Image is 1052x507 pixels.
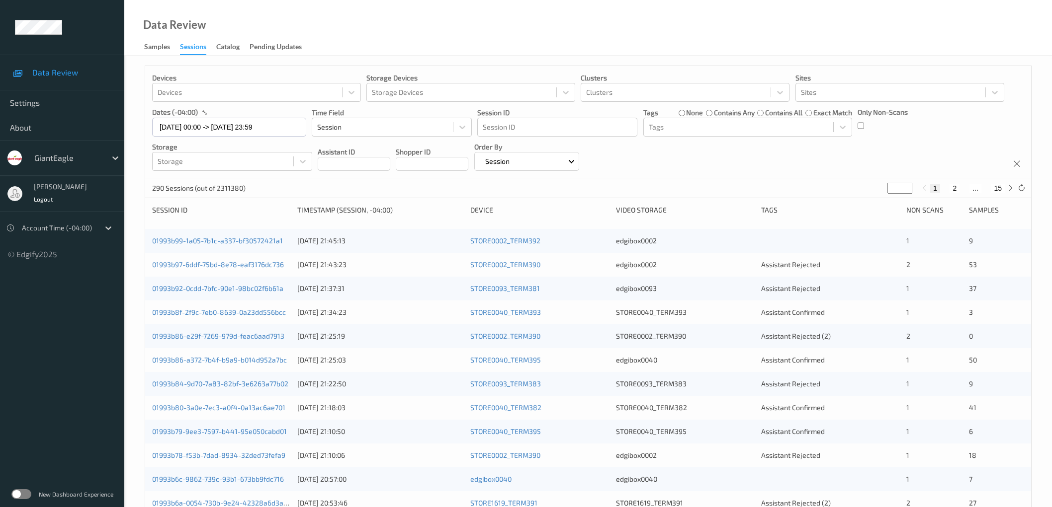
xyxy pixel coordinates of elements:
button: 15 [991,184,1005,193]
p: Clusters [581,73,789,83]
a: 01993b79-9ee3-7597-b441-95e050cabd01 [152,427,287,435]
a: 01993b97-6ddf-75bd-8e78-eaf3176dc736 [152,260,284,269]
p: Session ID [477,108,637,118]
p: 290 Sessions (out of 2311380) [152,183,246,193]
span: 1 [906,356,909,364]
span: 27 [969,499,976,507]
span: 37 [969,284,976,292]
span: 1 [906,475,909,483]
div: [DATE] 21:37:31 [297,284,463,293]
div: [DATE] 20:57:00 [297,474,463,484]
span: Assistant Rejected (2) [761,499,831,507]
p: Shopper ID [396,147,468,157]
span: 18 [969,451,976,459]
div: STORE0093_TERM383 [616,379,754,389]
span: Assistant Confirmed [761,308,825,316]
p: Sites [795,73,1004,83]
span: 0 [969,332,973,340]
div: [DATE] 21:18:03 [297,403,463,413]
p: Tags [643,108,658,118]
button: 1 [930,184,940,193]
p: dates (-04:00) [152,107,198,117]
div: Timestamp (Session, -04:00) [297,205,463,215]
span: Assistant Confirmed [761,427,825,435]
a: STORE0002_TERM390 [470,332,540,340]
a: 01993b6a-0054-730b-9e24-42328a6d3a46 [152,499,292,507]
div: Data Review [143,20,206,30]
div: edgibox0002 [616,236,754,246]
a: 01993b80-3a0e-7ec3-a0f4-0a13ac6ae701 [152,403,285,412]
div: [DATE] 21:10:50 [297,427,463,436]
a: Samples [144,40,180,54]
span: 6 [969,427,973,435]
span: 9 [969,236,973,245]
span: 41 [969,403,976,412]
a: 01993b8f-2f9c-7eb0-8639-0a23dd556bcc [152,308,286,316]
a: 01993b92-0cdd-7bfc-90e1-98bc02f6b61a [152,284,283,292]
p: Assistant ID [318,147,390,157]
label: exact match [813,108,852,118]
div: Samples [144,42,170,54]
span: 1 [906,379,909,388]
div: [DATE] 21:34:23 [297,307,463,317]
p: Order By [474,142,580,152]
div: edgibox0002 [616,260,754,270]
p: Only Non-Scans [858,107,908,117]
a: 01993b86-e29f-7269-979d-feac6aad7913 [152,332,284,340]
a: STORE0002_TERM390 [470,260,540,269]
a: STORE0002_TERM390 [470,451,540,459]
a: 01993b84-9d70-7a83-82bf-3e6263a77b02 [152,379,288,388]
div: edgibox0002 [616,450,754,460]
div: edgibox0093 [616,284,754,293]
span: 2 [906,260,910,269]
span: 53 [969,260,977,269]
p: Time Field [312,108,472,118]
span: Assistant Rejected [761,451,820,459]
div: STORE0040_TERM393 [616,307,754,317]
span: 1 [906,403,909,412]
a: STORE0002_TERM392 [470,236,540,245]
div: Samples [969,205,1024,215]
a: Sessions [180,40,216,55]
a: STORE0040_TERM382 [470,403,541,412]
p: Storage Devices [366,73,575,83]
span: 1 [906,427,909,435]
p: Devices [152,73,361,83]
span: 1 [906,236,909,245]
span: 1 [906,308,909,316]
div: edgibox0040 [616,355,754,365]
div: Sessions [180,42,206,55]
div: Session ID [152,205,290,215]
label: contains all [765,108,802,118]
button: ... [969,184,981,193]
p: Storage [152,142,312,152]
span: 50 [969,356,977,364]
span: Assistant Rejected [761,260,820,269]
a: 01993b99-1a05-7b1c-a337-bf30572421a1 [152,236,283,245]
a: STORE1619_TERM391 [470,499,537,507]
a: edgibox0040 [470,475,512,483]
div: Device [470,205,609,215]
div: STORE0002_TERM390 [616,331,754,341]
div: [DATE] 21:25:03 [297,355,463,365]
div: edgibox0040 [616,474,754,484]
label: contains any [714,108,755,118]
div: [DATE] 21:22:50 [297,379,463,389]
div: STORE0040_TERM395 [616,427,754,436]
span: Assistant Rejected [761,379,820,388]
button: 2 [950,184,960,193]
div: Non Scans [906,205,962,215]
div: Pending Updates [250,42,302,54]
a: STORE0093_TERM381 [470,284,540,292]
a: STORE0040_TERM395 [470,356,541,364]
span: Assistant Rejected (2) [761,332,831,340]
span: Assistant Rejected [761,284,820,292]
span: 2 [906,499,910,507]
a: Catalog [216,40,250,54]
div: Tags [761,205,899,215]
a: 01993b78-f53b-7dad-8934-32ded73fefa9 [152,451,285,459]
a: STORE0040_TERM395 [470,427,541,435]
span: 1 [906,451,909,459]
span: Assistant Confirmed [761,356,825,364]
a: STORE0040_TERM393 [470,308,541,316]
